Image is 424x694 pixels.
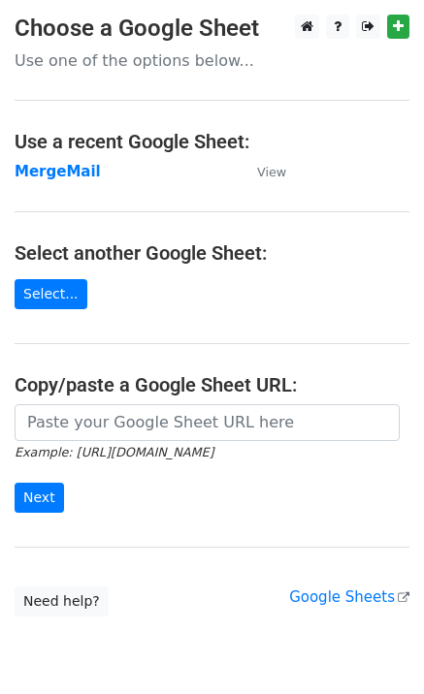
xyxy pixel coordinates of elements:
h4: Select another Google Sheet: [15,241,409,265]
input: Paste your Google Sheet URL here [15,404,400,441]
a: Select... [15,279,87,309]
h4: Copy/paste a Google Sheet URL: [15,373,409,396]
p: Use one of the options below... [15,50,409,71]
a: MergeMail [15,163,101,180]
small: Example: [URL][DOMAIN_NAME] [15,445,213,459]
a: Google Sheets [289,588,409,606]
input: Next [15,483,64,513]
a: Need help? [15,586,109,616]
h4: Use a recent Google Sheet: [15,130,409,153]
h3: Choose a Google Sheet [15,15,409,43]
a: View [238,163,286,180]
small: View [257,165,286,179]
